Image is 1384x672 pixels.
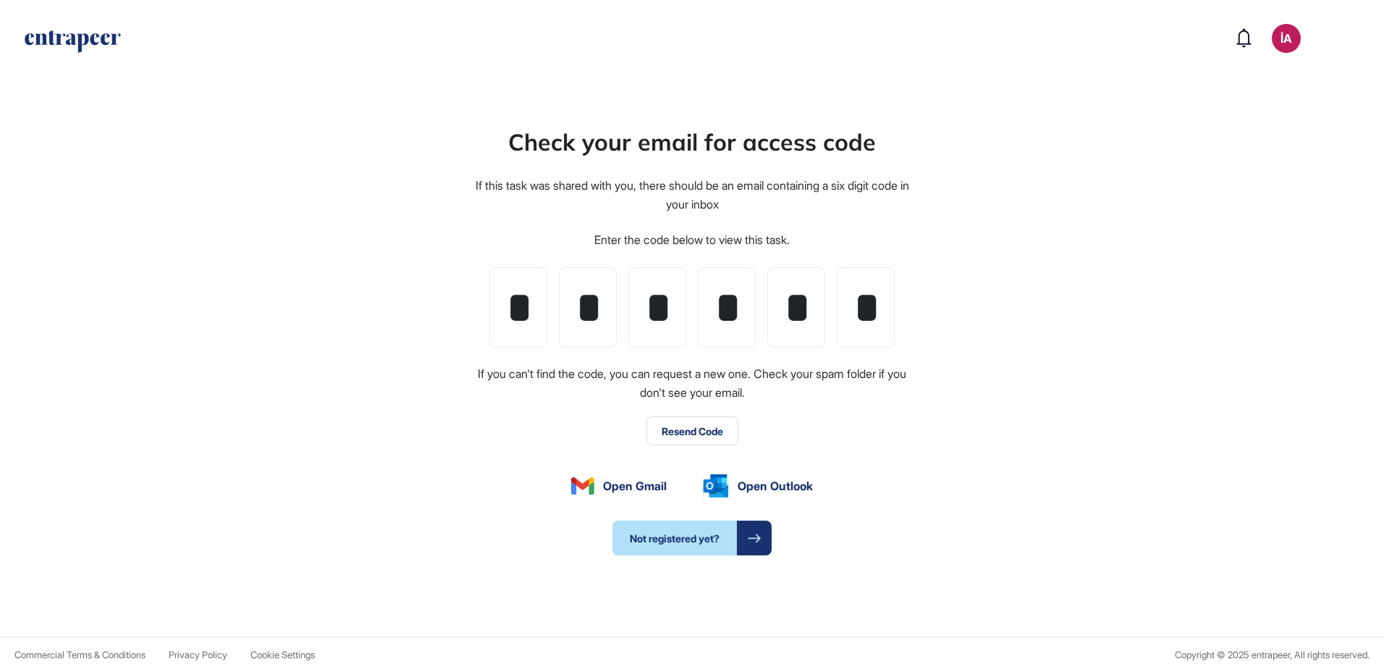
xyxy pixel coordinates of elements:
[23,30,122,58] a: entrapeer-logo
[473,177,911,214] div: If this task was shared with you, there should be an email containing a six digit code in your inbox
[603,477,667,495] span: Open Gmail
[169,650,227,660] a: Privacy Policy
[250,649,315,660] span: Cookie Settings
[612,521,737,555] span: Not registered yet?
[703,474,813,497] a: Open Outlook
[1175,650,1370,660] div: Copyright © 2025 entrapeer, All rights reserved.
[594,231,790,250] div: Enter the code below to view this task.
[508,125,876,159] div: Check your email for access code
[571,477,667,495] a: Open Gmail
[14,650,145,660] a: Commercial Terms & Conditions
[738,477,813,495] span: Open Outlook
[646,416,738,445] button: Resend Code
[473,365,911,402] div: If you can't find the code, you can request a new one. Check your spam folder if you don't see yo...
[1272,24,1301,53] button: İA
[612,521,772,555] a: Not registered yet?
[250,650,315,660] a: Cookie Settings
